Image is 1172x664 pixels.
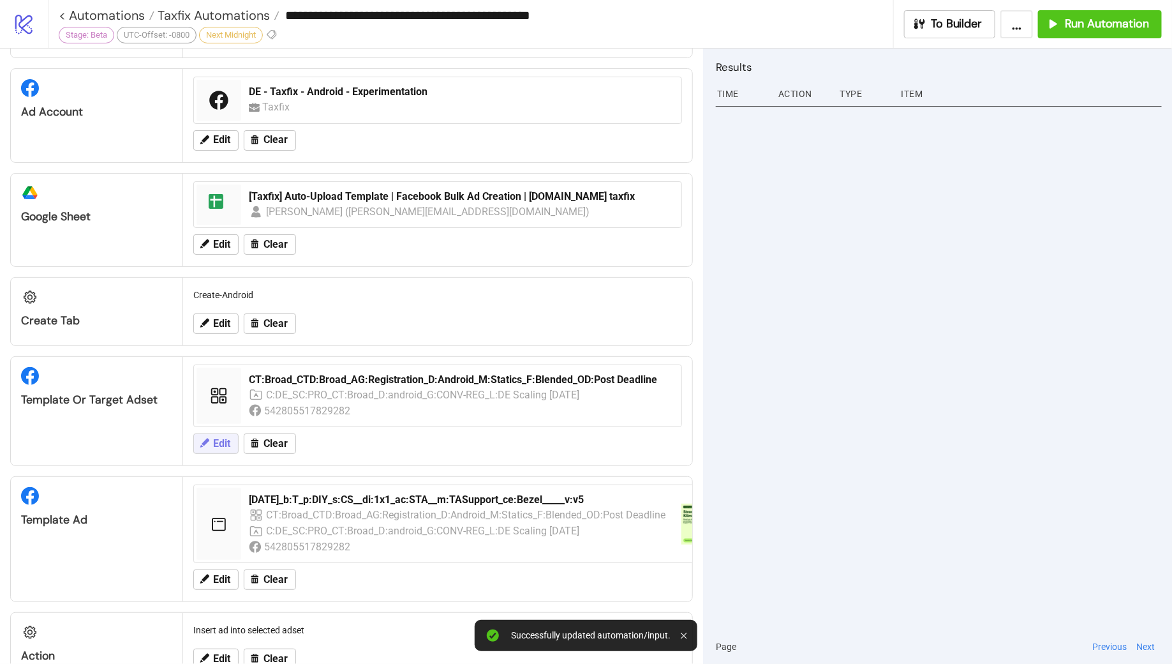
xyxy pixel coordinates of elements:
[154,7,270,24] span: Taxfix Automations
[188,618,687,642] div: Insert ad into selected adset
[263,574,288,585] span: Clear
[777,82,829,106] div: Action
[213,134,230,146] span: Edit
[213,239,230,250] span: Edit
[1088,640,1131,654] button: Previous
[1065,17,1149,31] span: Run Automation
[511,630,671,641] div: Successfully updated automation/input.
[266,204,590,220] div: [PERSON_NAME] ([PERSON_NAME][EMAIL_ADDRESS][DOMAIN_NAME])
[249,493,671,507] div: [DATE]_b:T_p:DIY_s:CS__di:1x1_ac:STA__m:TASupport_ce:Bezel_____v:v5
[263,134,288,146] span: Clear
[266,507,666,523] div: CT:Broad_CTD:Broad_AG:Registration_D:Android_M:Statics_F:Blended_OD:Post Deadline
[21,313,172,328] div: Create Tab
[1000,10,1033,38] button: ...
[1133,640,1159,654] button: Next
[21,513,172,527] div: Template Ad
[193,234,239,255] button: Edit
[244,434,296,454] button: Clear
[244,130,296,151] button: Clear
[21,105,172,119] div: Ad Account
[199,27,263,43] div: Next Midnight
[59,27,114,43] div: Stage: Beta
[249,373,674,387] div: CT:Broad_CTD:Broad_AG:Registration_D:Android_M:Statics_F:Blended_OD:Post Deadline
[263,438,288,449] span: Clear
[262,99,294,115] div: Taxfix
[266,523,580,539] div: C:DE_SC:PRO_CT:Broad_D:android_G:CONV-REG_L:DE Scaling [DATE]
[193,570,239,590] button: Edit
[681,504,722,545] img: https://scontent-fra3-1.xx.fbcdn.net/v/t45.1600-4/532566720_795357866393991_3510442649436571271_n...
[716,59,1162,75] h2: Results
[904,10,996,38] button: To Builder
[716,82,768,106] div: Time
[21,649,172,663] div: Action
[193,130,239,151] button: Edit
[931,17,983,31] span: To Builder
[213,318,230,329] span: Edit
[263,318,288,329] span: Clear
[188,283,687,307] div: Create-Android
[900,82,1162,106] div: Item
[249,190,674,204] div: [Taxfix] Auto-Upload Template | Facebook Bulk Ad Creation | [DOMAIN_NAME] taxfix
[154,9,279,22] a: Taxfix Automations
[244,570,296,590] button: Clear
[193,434,239,454] button: Edit
[266,387,580,403] div: C:DE_SC:PRO_CT:Broad_D:android_G:CONV-REG_L:DE Scaling [DATE]
[716,640,736,654] span: Page
[193,313,239,334] button: Edit
[244,313,296,334] button: Clear
[244,234,296,255] button: Clear
[21,209,172,224] div: Google Sheet
[59,9,154,22] a: < Automations
[263,239,288,250] span: Clear
[264,539,353,555] div: 542805517829282
[117,27,197,43] div: UTC-Offset: -0800
[1038,10,1162,38] button: Run Automation
[249,85,674,99] div: DE - Taxfix - Android - Experimentation
[264,403,353,419] div: 542805517829282
[213,574,230,585] span: Edit
[838,82,891,106] div: Type
[21,393,172,407] div: Template or Target Adset
[213,438,230,449] span: Edit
